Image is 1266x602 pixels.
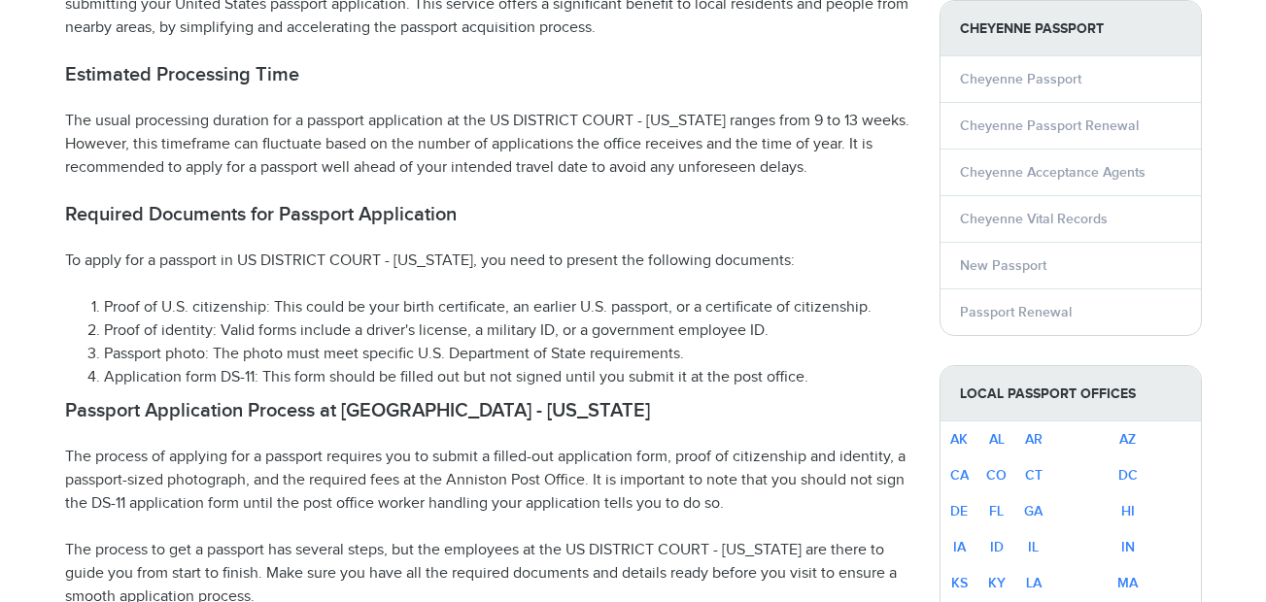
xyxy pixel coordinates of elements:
a: CT [1025,467,1043,484]
a: KY [988,575,1006,591]
a: DC [1118,467,1138,484]
a: CO [986,467,1007,484]
a: HI [1121,503,1135,519]
p: The usual processing duration for a passport application at the US DISTRICT COURT - [US_STATE] ra... [65,110,910,180]
a: Cheyenne Passport Renewal [960,117,1139,134]
strong: Cheyenne Passport [941,1,1201,56]
a: AL [989,431,1005,448]
a: Cheyenne Vital Records [960,211,1108,227]
h2: Required Documents for Passport Application [65,203,910,226]
a: MA [1117,575,1138,591]
a: AK [950,431,968,448]
a: New Passport [960,257,1046,274]
a: KS [951,575,968,591]
h2: Passport Application Process at [GEOGRAPHIC_DATA] - [US_STATE] [65,399,910,422]
a: LA [1026,575,1042,591]
h2: Estimated Processing Time [65,63,910,86]
a: AR [1025,431,1043,448]
a: DE [950,503,968,519]
p: The process of applying for a passport requires you to submit a filled-out application form, proo... [65,446,910,516]
a: Cheyenne Passport [960,71,1081,87]
a: IL [1028,539,1039,555]
a: AZ [1119,431,1136,448]
a: Cheyenne Acceptance Agents [960,164,1146,181]
li: Proof of U.S. citizenship: This could be your birth certificate, an earlier U.S. passport, or a c... [104,296,910,319]
strong: Local Passport Offices [941,366,1201,421]
li: Application form DS-11: This form should be filled out but not signed until you submit it at the ... [104,366,910,389]
p: To apply for a passport in US DISTRICT COURT - [US_STATE], you need to present the following docu... [65,250,910,273]
li: Proof of identity: Valid forms include a driver's license, a military ID, or a government employe... [104,319,910,343]
a: IN [1121,539,1135,555]
a: GA [1024,503,1043,519]
a: IA [953,539,966,555]
li: Passport photo: The photo must meet specific U.S. Department of State requirements. [104,343,910,366]
a: FL [989,503,1004,519]
a: Passport Renewal [960,304,1072,320]
a: ID [990,539,1004,555]
a: CA [950,467,969,484]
